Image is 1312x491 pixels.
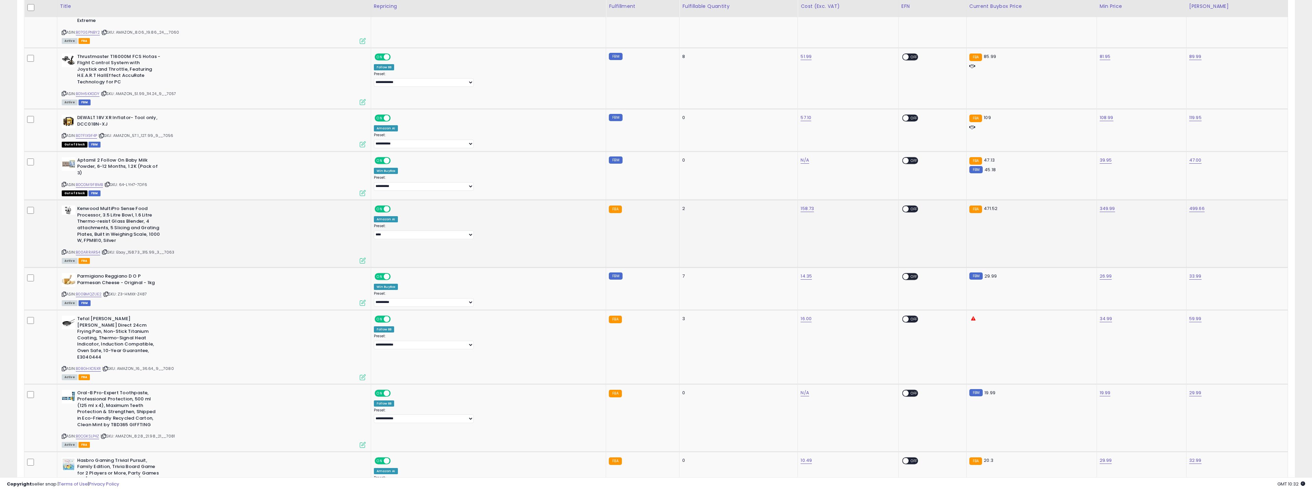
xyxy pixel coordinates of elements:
[969,54,982,61] small: FBA
[76,249,101,255] a: B00ARRAR54
[375,458,384,464] span: ON
[909,274,920,280] span: OFF
[7,481,119,488] div: seller snap | |
[374,168,398,174] div: Win BuyBox
[77,115,161,129] b: DEWALT 18V XR Inflator- Tool only, DCC018N-XJ
[909,390,920,396] span: OFF
[374,133,601,148] div: Preset:
[969,272,983,280] small: FBM
[79,258,90,264] span: FBA
[101,433,175,439] span: | SKU: AMAZON_8.28_21.98_21__7081
[1189,315,1202,322] a: 59.99
[62,273,366,305] div: ASIN:
[984,273,997,279] span: 29.99
[609,156,622,164] small: FBM
[1189,273,1202,280] a: 33.99
[62,374,78,380] span: All listings currently available for purchase on Amazon
[374,400,394,407] div: Follow BB
[389,316,400,322] span: OFF
[1189,205,1205,212] a: 499.66
[76,91,100,97] a: B01H6KXGDY
[969,457,982,465] small: FBA
[682,457,792,464] div: 0
[901,3,964,10] div: EFN
[1189,389,1202,396] a: 29.99
[969,166,983,173] small: FBM
[609,206,622,213] small: FBA
[374,64,394,70] div: Follow BB
[374,224,601,239] div: Preset:
[389,157,400,163] span: OFF
[375,206,384,212] span: ON
[1189,53,1202,60] a: 89.99
[103,291,147,297] span: | SKU: Z3-HMXX-Z487
[1189,3,1285,10] div: [PERSON_NAME]
[102,249,175,255] span: | SKU: Ebay_158.73_315.99_3__7063
[76,30,100,35] a: B07GSPNBY2
[62,54,366,104] div: ASIN:
[62,390,75,404] img: 41adS+yEl4L._SL40_.jpg
[77,206,161,245] b: Kenwood MultiPro Sense Food Processor, 3.5 Litre Bowl, 1.6 Litre Thermo-resist Glass Blender, 4 a...
[60,3,368,10] div: Title
[76,433,99,439] a: B0CGKSLP4Z
[984,114,991,121] span: 109
[1277,481,1305,487] span: 2025-10-14 10:32 GMT
[374,175,601,191] div: Preset:
[801,205,814,212] a: 158.73
[969,115,982,122] small: FBA
[609,114,622,121] small: FBM
[909,316,920,322] span: OFF
[62,390,366,447] div: ASIN:
[77,390,161,430] b: Oral-B Pro-Expert Toothpaste, Professional Protection, 500 ml (125 ml x 4), Maximum Teeth Protect...
[801,273,812,280] a: 14.35
[62,300,78,306] span: All listings currently available for purchase on Amazon
[7,481,32,487] strong: Copyright
[375,115,384,121] span: ON
[801,389,809,396] a: N/A
[62,442,78,448] span: All listings currently available for purchase on Amazon
[609,316,622,323] small: FBA
[375,316,384,322] span: ON
[76,366,101,372] a: B08GHXD5XR
[62,273,75,287] img: 31-WO4kIazL._SL40_.jpg
[62,115,366,147] div: ASIN:
[62,100,78,105] span: All listings currently available for purchase on Amazon
[1100,3,1183,10] div: Min Price
[969,3,1094,10] div: Current Buybox Price
[682,157,792,163] div: 0
[801,53,812,60] a: 51.99
[77,157,161,178] b: Aptamil 2 Follow On Baby Milk Powder, 6-12 Months, 1.2K (Pack of 3)
[98,133,174,138] span: | SKU: AMAZON_57.1_127.99_9__7056
[77,457,161,491] b: Hasbro Gaming Trivial Pursuit, Family Edition, Trivia Board Game for 2 Players or More, Party Gam...
[374,125,398,131] div: Amazon AI
[682,3,795,10] div: Fulfillable Quantity
[375,274,384,280] span: ON
[1100,389,1111,396] a: 19.99
[1189,457,1202,464] a: 32.99
[801,315,812,322] a: 16.00
[77,273,161,288] b: Parmigiano Reggiano D O P Parmesan Cheese - Original - 1kg
[682,273,792,279] div: 7
[101,30,179,35] span: | SKU: AMAZON_8.06_19.86_24__7060
[682,206,792,212] div: 2
[374,284,398,290] div: Win BuyBox
[801,157,809,164] a: N/A
[101,91,176,96] span: | SKU: AMAZON_51.99_114.24_9__7057
[88,142,101,148] span: FBM
[984,205,997,212] span: 471.52
[909,206,920,212] span: OFF
[374,72,601,87] div: Preset:
[609,457,622,465] small: FBA
[1100,157,1112,164] a: 39.95
[59,481,88,487] a: Terms of Use
[682,54,792,60] div: 8
[102,366,174,371] span: | SKU: AMAZON_16_36.64_9__7080
[374,326,394,332] div: Follow BB
[79,38,90,44] span: FBA
[1100,114,1113,121] a: 108.99
[909,458,920,464] span: OFF
[389,458,400,464] span: OFF
[374,291,601,307] div: Preset:
[389,54,400,60] span: OFF
[609,53,622,60] small: FBM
